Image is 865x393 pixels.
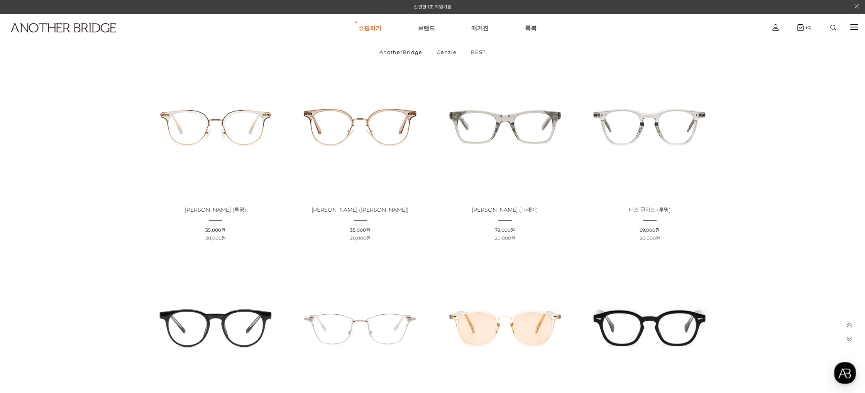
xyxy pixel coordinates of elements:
[11,23,116,32] img: logo
[51,245,100,264] a: 대화
[495,235,515,241] span: 20,000원
[350,235,371,241] span: 20,000원
[185,206,246,213] span: [PERSON_NAME] (투명)
[830,25,836,30] img: search
[205,227,225,233] span: 35,000원
[640,235,660,241] span: 20,000원
[472,207,538,213] a: [PERSON_NAME] (그레이)
[464,42,492,62] a: BEST
[629,207,671,213] a: 메스 글라스 (투명)
[185,207,246,213] a: [PERSON_NAME] (투명)
[435,57,575,196] img: 체스키 글라스 - 그레이 색상의 세련된 안경 프레임
[629,206,671,213] span: 메스 글라스 (투명)
[71,256,80,263] span: 대화
[119,256,129,262] span: 설정
[205,235,226,241] span: 20,000원
[2,245,51,264] a: 홈
[640,227,660,233] span: 69,000원
[471,14,489,42] a: 매거진
[430,42,463,62] a: Genzie
[472,206,538,213] span: [PERSON_NAME] (그레이)
[4,23,134,51] a: logo
[350,227,370,233] span: 35,000원
[146,57,285,196] img: 페이즐리 글라스 - 투명한 디자인의 안경 이미지
[525,14,537,42] a: 룩북
[495,227,515,233] span: 79,000원
[797,24,811,31] a: (0)
[358,14,381,42] a: 쇼핑하기
[804,25,811,30] span: (0)
[414,4,452,10] a: 간편한 1초 회원가입
[311,207,409,213] a: [PERSON_NAME] ([PERSON_NAME])
[772,24,779,31] img: cart
[373,42,429,62] a: AnotherBridge
[291,57,430,196] img: 페이즐리 글라스 로즈골드 제품 이미지
[24,256,29,262] span: 홈
[797,24,804,31] img: cart
[580,57,719,196] img: 메스 글라스 투명 - 심플한 디자인의 안경 이미지
[100,245,148,264] a: 설정
[311,206,409,213] span: [PERSON_NAME] ([PERSON_NAME])
[418,14,435,42] a: 브랜드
